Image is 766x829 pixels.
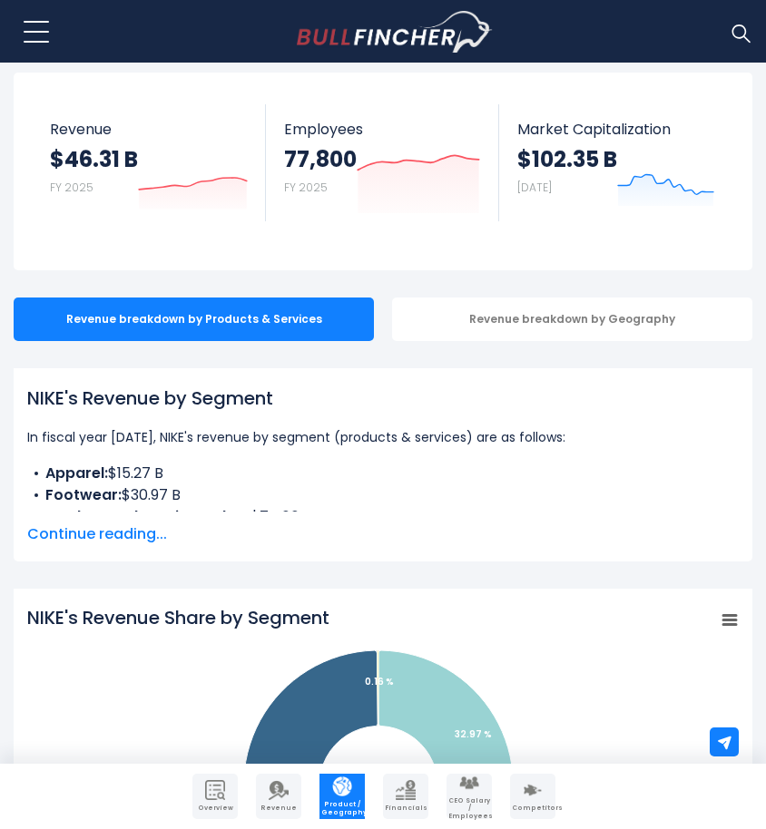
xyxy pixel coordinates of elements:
[385,805,427,812] span: Financials
[392,297,752,341] div: Revenue breakdown by Geography
[50,121,248,138] span: Revenue
[266,104,498,221] a: Employees 77,800 FY 2025
[517,180,552,195] small: [DATE]
[447,774,492,819] a: Company Employees
[455,727,492,741] tspan: 32.97 %
[192,774,238,819] a: Company Overview
[365,675,394,688] tspan: 0.16 %
[14,297,374,341] div: Revenue breakdown by Products & Services
[27,426,739,448] p: In fiscal year [DATE], NIKE's revenue by segment (products & services) are as follows:
[284,145,357,173] strong: 77,800
[297,11,493,53] img: Bullfincher logo
[517,121,714,138] span: Market Capitalization
[284,121,480,138] span: Employees
[284,180,328,195] small: FY 2025
[297,11,492,53] a: Go to homepage
[499,104,732,221] a: Market Capitalization $102.35 B [DATE]
[45,484,122,505] b: Footwear:
[32,104,266,221] a: Revenue $46.31 B FY 2025
[45,463,108,483] b: Apparel:
[45,506,250,527] b: Product and Service, Other:
[256,774,301,819] a: Company Revenue
[27,605,329,630] tspan: NIKE's Revenue Share by Segment
[383,774,428,819] a: Company Financials
[27,484,739,506] li: $30.97 B
[258,805,300,812] span: Revenue
[27,523,739,545] span: Continue reading...
[510,774,555,819] a: Company Competitors
[321,801,363,816] span: Product / Geography
[27,463,739,484] li: $15.27 B
[50,180,93,195] small: FY 2025
[27,385,739,412] h1: NIKE's Revenue by Segment
[319,774,365,819] a: Company Product/Geography
[517,145,617,173] strong: $102.35 B
[512,805,554,812] span: Competitors
[50,145,138,173] strong: $46.31 B
[194,805,236,812] span: Overview
[27,506,739,528] li: $74.00 M
[448,797,490,820] span: CEO Salary / Employees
